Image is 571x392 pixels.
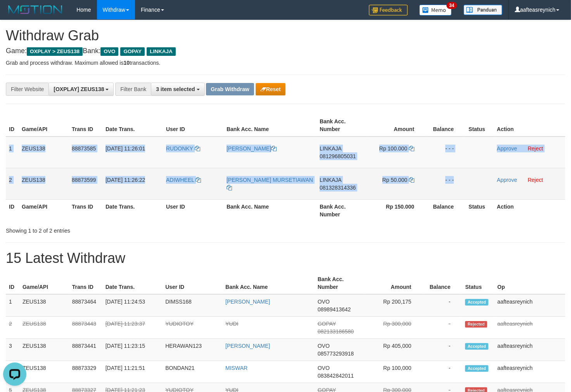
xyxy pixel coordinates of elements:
a: ADIWHEEL [166,177,201,183]
span: Accepted [465,299,488,306]
td: Rp 100,000 [364,361,423,383]
th: Trans ID [69,199,102,221]
span: ADIWHEEL [166,177,194,183]
button: 3 item selected [151,83,204,96]
td: - [423,339,462,361]
td: 88873329 [69,361,102,383]
button: Open LiveChat chat widget [3,3,26,26]
a: Copy 50000 to clipboard [409,177,414,183]
td: [DATE] 11:21:51 [102,361,163,383]
th: Balance [423,272,462,294]
span: Copy 081328314336 to clipboard [320,185,356,191]
th: Status [462,272,494,294]
td: - [423,361,462,383]
th: Balance [426,199,465,221]
td: 88873441 [69,339,102,361]
div: Showing 1 to 2 of 2 entries [6,224,232,235]
td: 88873443 [69,317,102,339]
th: Bank Acc. Name [223,199,317,221]
span: Accepted [465,343,488,350]
p: Grab and process withdraw. Maximum allowed is transactions. [6,59,565,67]
th: Balance [426,114,465,136]
img: Button%20Memo.svg [419,5,452,16]
td: Rp 200,175 [364,294,423,317]
td: aafteasreynich [494,361,565,383]
th: ID [6,114,19,136]
th: ID [6,199,19,221]
span: 34 [446,2,457,9]
a: Approve [497,177,517,183]
span: OVO [318,365,330,371]
td: HERAWAN123 [162,339,222,361]
th: Bank Acc. Name [222,272,315,294]
div: Filter Website [6,83,48,96]
span: [DATE] 11:26:22 [106,177,145,183]
td: - [423,294,462,317]
td: YUDIOTOY [162,317,222,339]
span: 88873585 [72,145,96,152]
td: - [423,317,462,339]
td: [DATE] 11:23:15 [102,339,163,361]
th: Bank Acc. Name [223,114,317,136]
strong: 10 [123,60,130,66]
th: Bank Acc. Number [317,114,367,136]
span: Copy 085773293918 to clipboard [318,351,354,357]
td: ZEUS138 [19,361,69,383]
td: aafteasreynich [494,294,565,317]
a: Reject [528,177,543,183]
th: Amount [364,272,423,294]
td: 88873464 [69,294,102,317]
img: Feedback.jpg [369,5,408,16]
span: Copy 08989413642 to clipboard [318,306,351,313]
th: Bank Acc. Number [315,272,364,294]
button: Grab Withdraw [206,83,254,95]
th: User ID [163,114,223,136]
span: Copy 083842842011 to clipboard [318,373,354,379]
span: LINKAJA [320,145,341,152]
th: Game/API [19,272,69,294]
h1: Withdraw Grab [6,28,565,43]
th: Status [465,114,494,136]
a: Approve [497,145,517,152]
th: Rp 150.000 [367,199,426,221]
th: Game/API [19,114,69,136]
td: ZEUS138 [19,317,69,339]
button: [OXPLAY] ZEUS138 [48,83,114,96]
td: 1 [6,136,19,168]
a: YUDI [225,321,238,327]
th: Date Trans. [102,114,163,136]
span: OVO [318,343,330,349]
td: 2 [6,317,19,339]
span: GOPAY [318,321,336,327]
td: aafteasreynich [494,317,565,339]
td: [DATE] 11:24:53 [102,294,163,317]
a: [PERSON_NAME] [225,299,270,305]
span: Rp 100.000 [379,145,407,152]
h4: Game: Bank: [6,47,565,55]
td: ZEUS138 [19,136,69,168]
th: Status [465,199,494,221]
td: 3 [6,339,19,361]
td: Rp 405,000 [364,339,423,361]
span: [DATE] 11:26:01 [106,145,145,152]
div: Filter Bank [115,83,151,96]
td: 1 [6,294,19,317]
span: 88873599 [72,177,96,183]
td: ZEUS138 [19,168,69,199]
span: Rejected [465,321,487,328]
th: Trans ID [69,272,102,294]
th: Trans ID [69,114,102,136]
a: Reject [528,145,543,152]
span: 3 item selected [156,86,195,92]
span: OXPLAY > ZEUS138 [27,47,83,56]
span: Copy 081296805031 to clipboard [320,153,356,159]
span: OVO [100,47,118,56]
th: Game/API [19,199,69,221]
th: Action [494,199,565,221]
span: OVO [318,299,330,305]
a: [PERSON_NAME] MURSETIAWAN [227,177,313,191]
h1: 15 Latest Withdraw [6,250,565,266]
a: [PERSON_NAME] [227,145,277,152]
th: Amount [367,114,426,136]
td: 2 [6,168,19,199]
